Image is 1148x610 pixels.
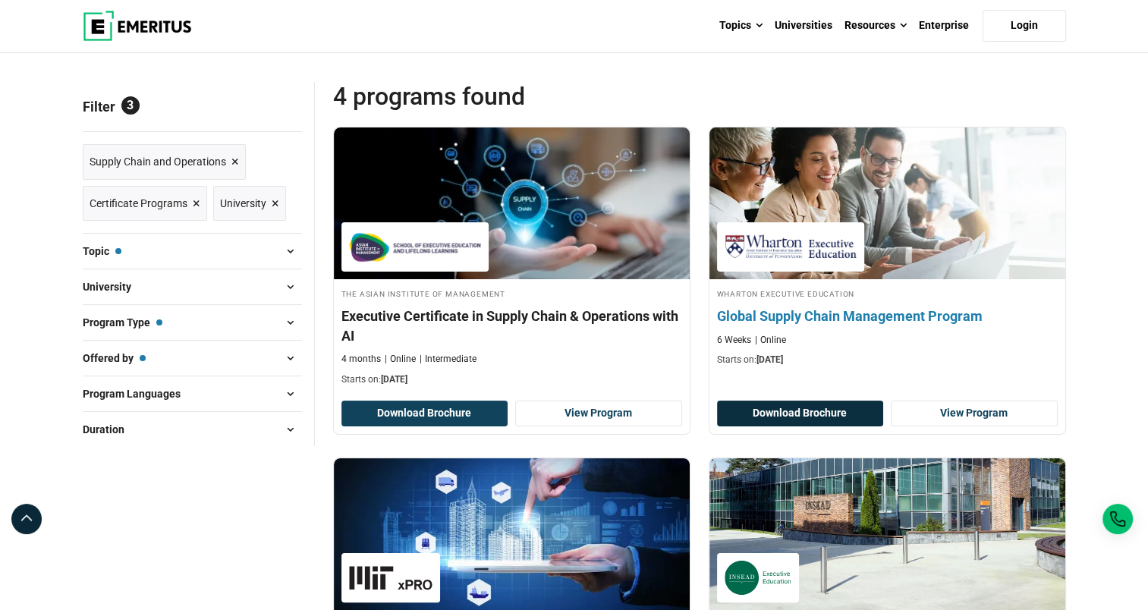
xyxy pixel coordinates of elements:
button: Topic [83,240,302,263]
a: Reset all [255,99,302,118]
button: Offered by [83,347,302,369]
a: View Program [891,401,1058,426]
span: University [83,278,143,295]
p: Intermediate [420,353,476,366]
span: Topic [83,243,121,259]
span: Offered by [83,350,146,366]
p: 6 Weeks [717,334,751,347]
span: University [220,195,266,212]
p: Online [385,353,416,366]
a: Supply Chain and Operations Course by The Asian Institute of Management - November 7, 2025 The As... [334,127,690,394]
button: Download Brochure [717,401,884,426]
span: Duration [83,421,137,438]
p: Starts on: [341,373,682,386]
span: [DATE] [756,354,783,365]
h4: The Asian Institute of Management [341,287,682,300]
span: × [193,193,200,215]
img: Executive Certificate in Supply Chain & Operations with AI | Online Supply Chain and Operations C... [334,127,690,279]
a: Certificate Programs × [83,186,207,222]
img: Supply Chain Management: Leading with AI and Digital Transformation | Online Technology Course [334,458,690,610]
a: View Program [515,401,682,426]
a: Login [983,10,1066,42]
button: Program Languages [83,382,302,405]
span: 4 Programs found [333,81,700,112]
a: Supply Chain and Operations × [83,144,246,180]
h4: Wharton Executive Education [717,287,1058,300]
p: Starts on: [717,354,1058,366]
img: The Asian Institute of Management [349,230,481,264]
span: [DATE] [381,374,407,385]
img: Wharton Executive Education [725,230,857,264]
span: 3 [121,96,140,115]
span: Supply Chain and Operations [90,153,226,170]
span: × [231,151,239,173]
button: Duration [83,418,302,441]
button: Download Brochure [341,401,508,426]
h4: Global Supply Chain Management Program [717,307,1058,325]
button: University [83,275,302,298]
span: Program Languages [83,385,193,402]
img: Supply Chain Strategies for Business – Online | Online Supply Chain and Operations Course [709,458,1065,610]
h4: Executive Certificate in Supply Chain & Operations with AI [341,307,682,344]
span: Certificate Programs [90,195,187,212]
span: × [272,193,279,215]
img: MIT xPRO [349,561,432,595]
button: Program Type [83,311,302,334]
img: Global Supply Chain Management Program | Online Supply Chain and Operations Course [691,120,1083,287]
p: Filter [83,81,302,131]
p: Online [755,334,786,347]
a: University × [213,186,286,222]
span: Program Type [83,314,162,331]
a: Supply Chain and Operations Course by Wharton Executive Education - November 13, 2025 Wharton Exe... [709,127,1065,375]
img: INSEAD Executive Education [725,561,791,595]
p: 4 months [341,353,381,366]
